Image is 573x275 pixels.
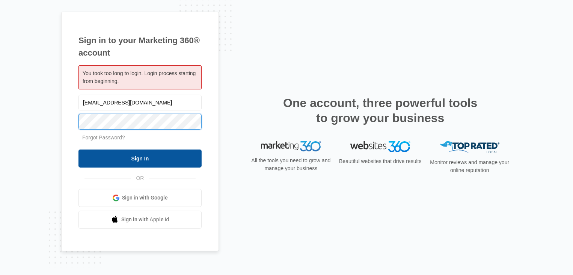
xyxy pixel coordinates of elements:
span: Sign in with Google [122,194,168,202]
h2: One account, three powerful tools to grow your business [281,95,480,125]
h1: Sign in to your Marketing 360® account [78,34,202,59]
input: Sign In [78,150,202,168]
img: Marketing 360 [261,141,321,152]
span: Sign in with Apple Id [121,216,169,224]
a: Sign in with Apple Id [78,211,202,229]
span: You took too long to login. Login process starting from beginning. [83,70,196,84]
a: Sign in with Google [78,189,202,207]
a: Forgot Password? [82,134,125,141]
span: OR [131,174,149,182]
img: Websites 360 [350,141,410,152]
input: Email [78,95,202,110]
p: Beautiful websites that drive results [338,157,422,165]
p: Monitor reviews and manage your online reputation [428,159,512,174]
p: All the tools you need to grow and manage your business [249,157,333,172]
img: Top Rated Local [440,141,500,154]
